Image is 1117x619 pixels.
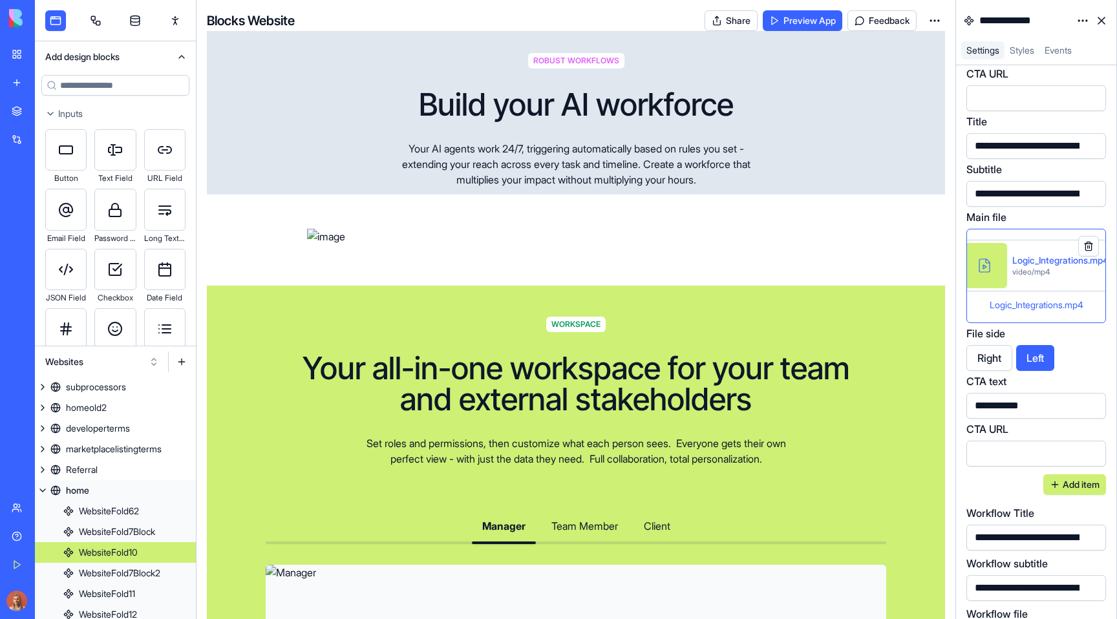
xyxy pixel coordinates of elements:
h1: Build your AI workforce [419,89,734,120]
button: Manager [472,508,536,544]
div: Logic_Integrations.mp4video/mp4Logic_Integrations.mp4 [966,229,1106,323]
div: JSON Field [45,290,87,306]
p: Your AI agents work 24/7, triggering automatically based on rules you set - extending your reach ... [390,141,762,187]
p: Manager [482,518,526,534]
p: Set roles and permissions, then customize what each person sees. Everyone gets their own perfect ... [359,435,793,467]
button: Inputs [35,103,196,124]
label: Workflow subtitle [966,556,1048,571]
div: WebsiteFold10 [79,546,138,559]
span: Settings [966,45,999,56]
div: subprocessors [66,381,126,393]
label: Workflow Title [966,505,1034,521]
h1: Your all-in-one workspace for your team and external stakeholders [286,353,866,415]
button: Add design blocks [35,41,196,72]
label: Subtitle [966,162,1002,177]
div: Date Field [144,290,186,306]
div: Logic_Integrations.mp4 [1012,254,1109,267]
a: WebsiteFold10 [35,542,196,563]
label: Main file [966,209,1006,225]
a: Events [1039,41,1077,59]
button: Add item [1043,474,1106,495]
button: Feedback [847,10,917,31]
button: Team Member [541,508,628,544]
div: Password Field [94,231,136,246]
div: URL Field [144,171,186,186]
div: Checkbox [94,290,136,306]
div: WebsiteFold62 [79,505,139,518]
span: Styles [1010,45,1034,56]
a: Referral [35,459,196,480]
div: WebsiteFold7Block2 [79,567,160,580]
a: home [35,480,196,501]
button: Websites [39,351,165,372]
a: WebsiteFold7Block [35,521,196,542]
a: homeold2 [35,397,196,418]
label: CTA URL [966,66,1008,81]
div: Long Text Field [144,231,186,246]
a: WebsiteFold7Block2 [35,563,196,583]
span: ROBUST WORKFLOWS [528,53,624,68]
div: Email Field [45,231,87,246]
div: Referral [66,463,98,476]
div: WebsiteFold11 [79,587,135,600]
span: Events [1045,45,1072,56]
a: developerterms [35,418,196,439]
button: Client [633,508,681,544]
button: Right [966,345,1012,371]
div: WebsiteFold7Block [79,525,155,538]
div: marketplacelistingterms [66,443,162,456]
img: Marina_gj5dtt.jpg [6,591,27,611]
div: Button [45,171,87,186]
div: ROBUST WORKFLOWSBuild your AI workforceYour AI agents work 24/7, triggering automatically based o... [207,12,945,286]
div: video/mp4 [1012,267,1109,277]
h4: Blocks Website [207,12,295,30]
a: Styles [1005,41,1039,59]
p: Client [644,518,670,534]
div: developerterms [66,422,130,435]
label: CTA URL [966,421,1008,437]
a: marketplacelistingterms [35,439,196,459]
label: Title [966,114,987,129]
span: WORKSPACE [546,317,606,332]
label: CTA text [966,373,1006,389]
button: Share [705,10,758,31]
div: home [66,484,89,497]
a: WebsiteFold11 [35,583,196,604]
div: Text Field [94,171,136,186]
label: File side [966,326,1005,341]
a: Settings [961,41,1005,59]
img: image [307,229,845,244]
img: logo [9,9,89,27]
img: Manager [266,565,886,580]
p: Team Member [551,518,618,534]
a: WebsiteFold62 [35,501,196,521]
a: subprocessors [35,377,196,397]
div: homeold2 [66,401,107,414]
a: Preview App [763,10,842,31]
span: Logic_Integrations.mp4 [990,299,1083,310]
button: Left [1016,345,1054,371]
